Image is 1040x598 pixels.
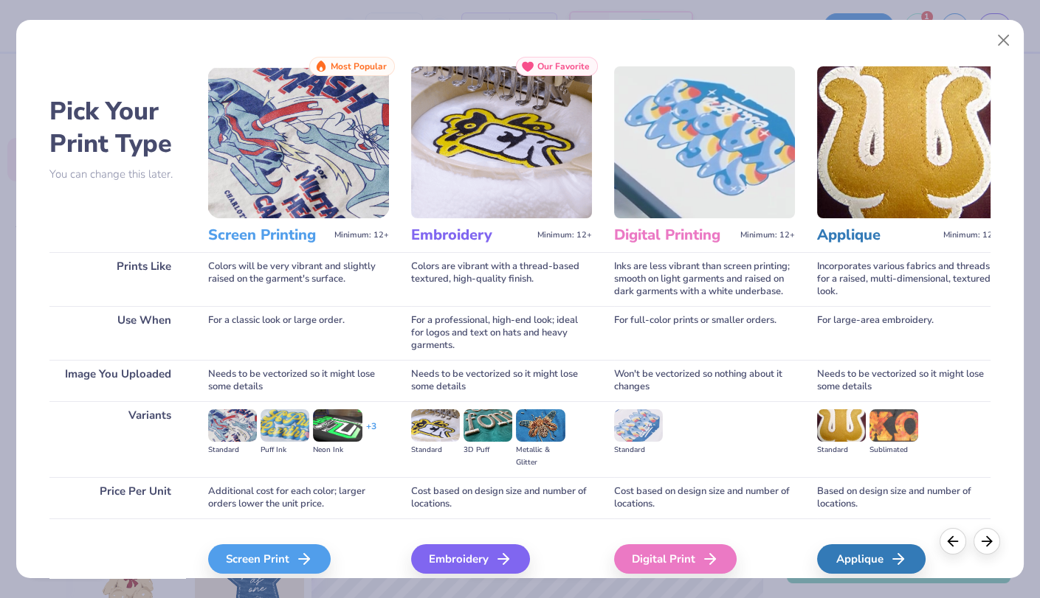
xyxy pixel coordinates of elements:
[411,252,592,306] div: Colors are vibrant with a thread-based textured, high-quality finish.
[537,61,590,72] span: Our Favorite
[208,360,389,401] div: Needs to be vectorized so it might lose some details
[411,477,592,518] div: Cost based on design size and number of locations.
[614,477,795,518] div: Cost based on design size and number of locations.
[331,61,387,72] span: Most Popular
[817,409,866,442] img: Standard
[313,444,362,456] div: Neon Ink
[817,360,998,401] div: Needs to be vectorized so it might lose some details
[869,444,918,456] div: Sublimated
[817,226,937,245] h3: Applique
[366,420,376,445] div: + 3
[614,306,795,360] div: For full-color prints or smaller orders.
[49,252,186,306] div: Prints Like
[49,95,186,160] h2: Pick Your Print Type
[411,444,460,456] div: Standard
[49,306,186,360] div: Use When
[411,306,592,360] div: For a professional, high-end look; ideal for logos and text on hats and heavy garments.
[464,444,512,456] div: 3D Puff
[817,444,866,456] div: Standard
[208,444,257,456] div: Standard
[208,477,389,518] div: Additional cost for each color; larger orders lower the unit price.
[208,306,389,360] div: For a classic look or large order.
[464,409,512,442] img: 3D Puff
[817,577,998,589] span: We'll vectorize your image.
[208,544,331,574] div: Screen Print
[537,230,592,240] span: Minimum: 12+
[817,306,998,360] div: For large-area embroidery.
[411,544,530,574] div: Embroidery
[208,66,389,218] img: Screen Printing
[208,252,389,306] div: Colors will be very vibrant and slightly raised on the garment's surface.
[614,226,734,245] h3: Digital Printing
[49,360,186,401] div: Image You Uploaded
[411,409,460,442] img: Standard
[208,409,257,442] img: Standard
[614,544,737,574] div: Digital Print
[817,544,926,574] div: Applique
[817,477,998,518] div: Based on design size and number of locations.
[208,577,389,589] span: We'll vectorize your image.
[516,444,565,469] div: Metallic & Glitter
[614,409,663,442] img: Standard
[261,409,309,442] img: Puff Ink
[49,401,186,477] div: Variants
[208,226,328,245] h3: Screen Printing
[869,409,918,442] img: Sublimated
[261,444,309,456] div: Puff Ink
[990,27,1018,55] button: Close
[614,66,795,218] img: Digital Printing
[740,230,795,240] span: Minimum: 12+
[411,577,592,589] span: We'll vectorize your image.
[411,226,531,245] h3: Embroidery
[334,230,389,240] span: Minimum: 12+
[817,66,998,218] img: Applique
[313,409,362,442] img: Neon Ink
[817,252,998,306] div: Incorporates various fabrics and threads for a raised, multi-dimensional, textured look.
[49,168,186,181] p: You can change this later.
[411,360,592,401] div: Needs to be vectorized so it might lose some details
[614,444,663,456] div: Standard
[516,409,565,442] img: Metallic & Glitter
[614,360,795,401] div: Won't be vectorized so nothing about it changes
[411,66,592,218] img: Embroidery
[49,477,186,518] div: Price Per Unit
[943,230,998,240] span: Minimum: 12+
[614,252,795,306] div: Inks are less vibrant than screen printing; smooth on light garments and raised on dark garments ...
